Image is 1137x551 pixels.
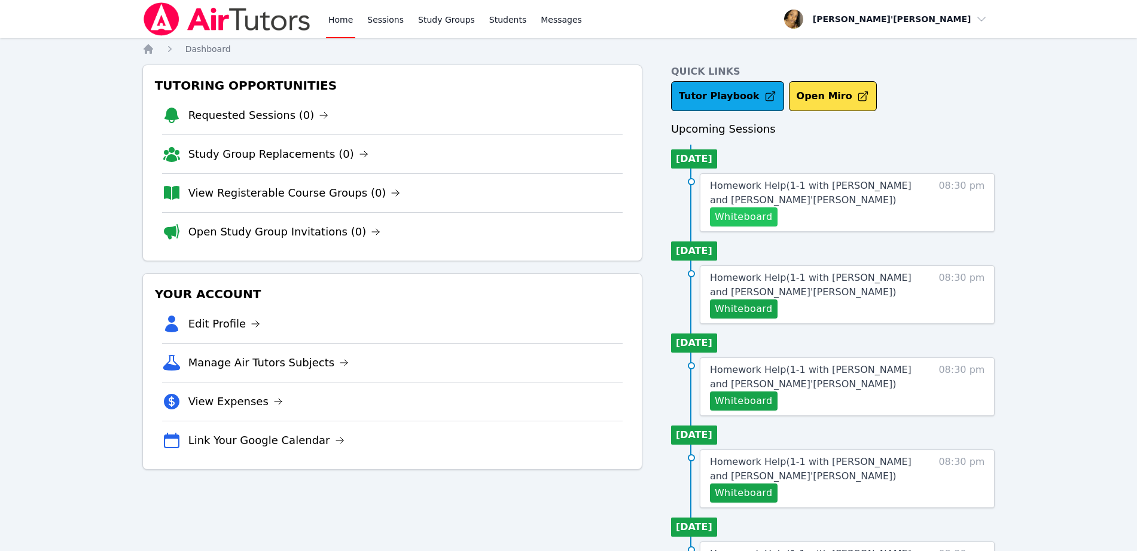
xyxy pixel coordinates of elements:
a: Manage Air Tutors Subjects [188,354,349,371]
li: [DATE] [671,518,717,537]
h3: Upcoming Sessions [671,121,995,137]
h4: Quick Links [671,65,995,79]
li: [DATE] [671,426,717,445]
a: View Expenses [188,393,283,410]
nav: Breadcrumb [142,43,995,55]
span: Homework Help ( 1-1 with [PERSON_NAME] and [PERSON_NAME]'[PERSON_NAME] ) [710,272,912,298]
a: Open Study Group Invitations (0) [188,224,381,240]
span: Homework Help ( 1-1 with [PERSON_NAME] and [PERSON_NAME]'[PERSON_NAME] ) [710,180,912,206]
span: Homework Help ( 1-1 with [PERSON_NAME] and [PERSON_NAME]'[PERSON_NAME] ) [710,456,912,482]
a: Homework Help(1-1 with [PERSON_NAME] and [PERSON_NAME]'[PERSON_NAME]) [710,179,916,207]
span: Dashboard [185,44,231,54]
button: Whiteboard [710,299,778,319]
span: 08:30 pm [938,179,984,226]
span: 08:30 pm [938,363,984,411]
img: Air Tutors [142,2,312,36]
span: Messages [541,14,582,26]
a: Homework Help(1-1 with [PERSON_NAME] and [PERSON_NAME]'[PERSON_NAME]) [710,271,916,299]
a: View Registerable Course Groups (0) [188,185,401,201]
a: Edit Profile [188,316,261,332]
a: Study Group Replacements (0) [188,146,368,163]
h3: Your Account [153,283,632,305]
span: 08:30 pm [938,271,984,319]
a: Link Your Google Calendar [188,432,345,449]
button: Whiteboard [710,483,778,503]
a: Dashboard [185,43,231,55]
li: [DATE] [671,333,717,353]
a: Homework Help(1-1 with [PERSON_NAME] and [PERSON_NAME]'[PERSON_NAME]) [710,363,916,391]
span: 08:30 pm [938,455,984,503]
a: Tutor Playbook [671,81,784,111]
span: Homework Help ( 1-1 with [PERSON_NAME] and [PERSON_NAME]'[PERSON_NAME] ) [710,364,912,390]
a: Requested Sessions (0) [188,107,329,124]
a: Homework Help(1-1 with [PERSON_NAME] and [PERSON_NAME]'[PERSON_NAME]) [710,455,916,483]
button: Whiteboard [710,391,778,411]
button: Open Miro [789,81,877,111]
li: [DATE] [671,241,717,261]
h3: Tutoring Opportunities [153,75,632,96]
li: [DATE] [671,149,717,169]
button: Whiteboard [710,207,778,226]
